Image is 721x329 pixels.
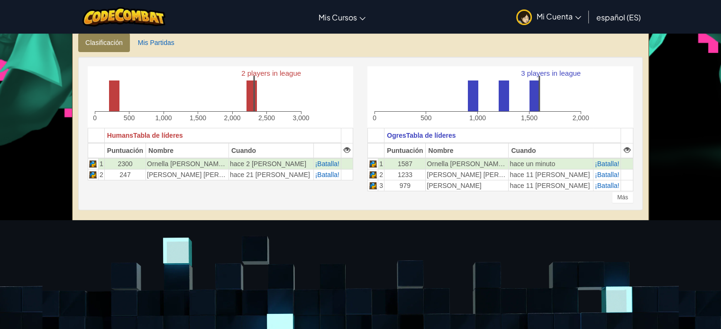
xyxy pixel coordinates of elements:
text: 3 players in league [521,69,581,77]
text: 500 [124,114,135,122]
a: ¡Batalla! [595,171,619,178]
td: 979 [384,180,426,191]
a: ¡Batalla! [595,160,619,168]
span: Mis Cursos [319,12,357,22]
text: 1,000 [155,114,172,122]
text: 1,500 [521,114,538,122]
span: Tabla de líderes [406,132,456,139]
td: [PERSON_NAME] [PERSON_NAME] Andrango [426,169,509,180]
text: 2 players in league [241,69,301,77]
img: avatar [516,9,532,25]
td: Python [368,158,378,169]
td: 2300 [104,158,146,169]
td: Python [88,169,99,180]
td: 1 [98,158,104,169]
td: 1587 [384,158,426,169]
a: Mi Cuenta [511,2,586,32]
th: Puntuación [104,143,146,158]
span: Ogres [387,132,406,139]
td: Ornella [PERSON_NAME] [PERSON_NAME] [426,158,509,169]
td: Python [88,158,99,169]
text: 2,500 [258,114,275,122]
span: español (ES) [596,12,641,22]
td: hace 2 [PERSON_NAME] [228,158,313,169]
text: 2,000 [224,114,241,122]
a: Clasificación [78,33,130,52]
text: 1,000 [469,114,486,122]
td: Python [368,169,378,180]
td: hace 11 [PERSON_NAME] [509,180,593,191]
a: Mis Cursos [314,4,370,30]
text: 0 [93,114,97,122]
span: Tabla de líderes [133,132,183,139]
td: hace un minuto [509,158,593,169]
th: Cuando [509,143,593,158]
td: 247 [104,169,146,180]
td: [PERSON_NAME] [426,180,509,191]
span: Humans [107,132,133,139]
td: hace 21 [PERSON_NAME] [228,169,313,180]
td: 2 [378,169,384,180]
th: Cuando [228,143,313,158]
td: [PERSON_NAME] [PERSON_NAME] Andrango [146,169,229,180]
span: Mi Cuenta [537,11,581,21]
a: español (ES) [592,4,646,30]
text: 500 [421,114,432,122]
a: ¡Batalla! [315,171,339,178]
a: ¡Batalla! [595,182,619,189]
td: Python [368,180,378,191]
td: 3 [378,180,384,191]
img: CodeCombat logo [82,7,165,27]
td: 1233 [384,169,426,180]
th: Nombre [146,143,229,158]
text: 1,500 [190,114,206,122]
th: Puntuación [384,143,426,158]
td: hace 11 [PERSON_NAME] [509,169,593,180]
td: 2 [98,169,104,180]
text: 2,000 [573,114,589,122]
text: 0 [373,114,377,122]
th: Nombre [426,143,509,158]
text: 3,000 [293,114,310,122]
div: Más [612,192,633,203]
td: Ornella [PERSON_NAME] [PERSON_NAME] [146,158,229,169]
a: ¡Batalla! [315,160,339,168]
td: 1 [378,158,384,169]
a: Mis Partidas [131,33,182,52]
